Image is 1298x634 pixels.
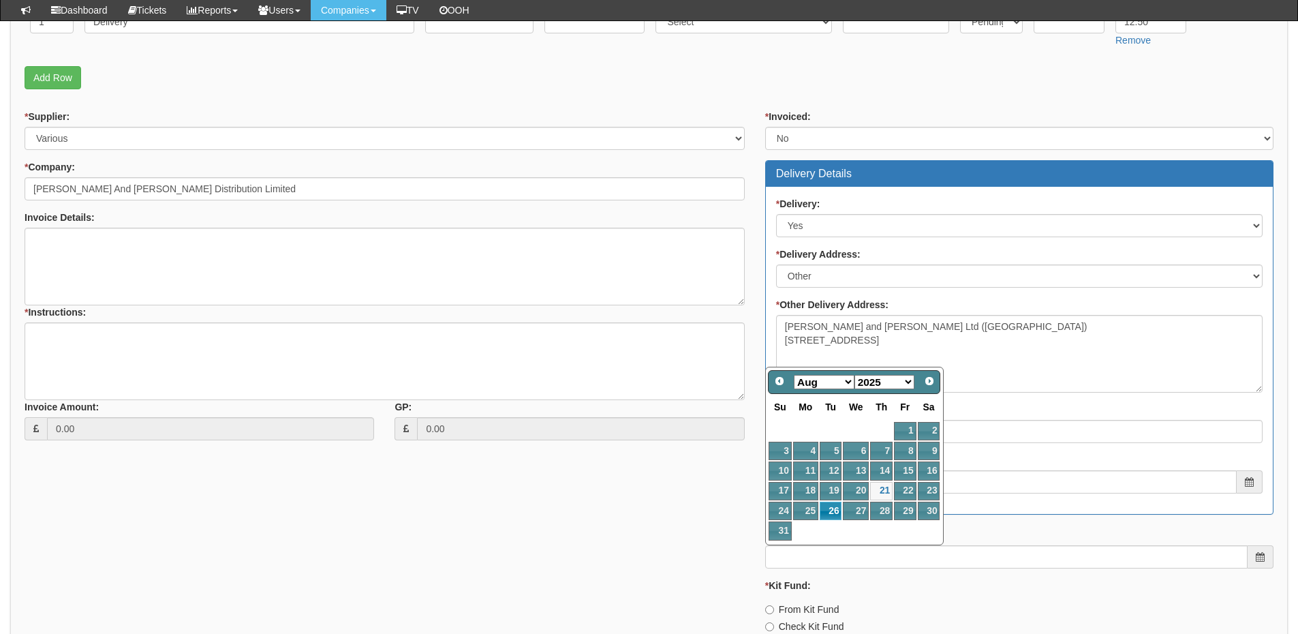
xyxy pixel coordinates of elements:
a: 20 [843,482,869,500]
label: Check Kit Fund [765,620,844,633]
a: 11 [793,462,818,480]
span: Monday [799,402,812,412]
a: 26 [820,502,841,520]
a: 31 [769,522,792,540]
a: 2 [918,422,940,440]
label: Supplier: [25,110,69,123]
a: 6 [843,442,869,460]
span: Next [924,376,935,387]
a: 9 [918,442,940,460]
span: Sunday [774,402,786,412]
a: 14 [870,462,893,480]
a: 3 [769,442,792,460]
span: Prev [774,376,785,387]
a: Add Row [25,66,81,89]
a: 18 [793,482,818,500]
input: From Kit Fund [765,605,774,614]
label: Invoice Details: [25,211,95,224]
input: Check Kit Fund [765,622,774,631]
a: 22 [894,482,916,500]
a: Remove [1115,35,1151,46]
a: 25 [793,502,818,520]
span: Thursday [876,402,887,412]
a: 15 [894,462,916,480]
label: Company: [25,160,75,174]
a: 19 [820,482,841,500]
a: 5 [820,442,841,460]
h3: Delivery Details [776,168,1263,180]
span: Friday [900,402,910,412]
label: Delivery Address: [776,247,861,261]
a: 21 [870,482,893,500]
label: Delivery: [776,197,820,211]
label: Invoiced: [765,110,811,123]
a: 24 [769,502,792,520]
label: Kit Fund: [765,579,811,592]
a: 17 [769,482,792,500]
a: 30 [918,502,940,520]
a: Prev [770,372,789,391]
label: Invoice Amount: [25,400,99,414]
a: 16 [918,462,940,480]
a: Next [920,372,939,391]
a: 23 [918,482,940,500]
a: 27 [843,502,869,520]
a: 13 [843,462,869,480]
label: Instructions: [25,305,86,319]
a: 1 [894,422,916,440]
label: Other Delivery Address: [776,298,888,312]
a: 4 [793,442,818,460]
a: 12 [820,462,841,480]
a: 10 [769,462,792,480]
label: GP: [395,400,412,414]
label: From Kit Fund [765,603,839,616]
a: 29 [894,502,916,520]
a: 28 [870,502,893,520]
span: Tuesday [825,402,836,412]
span: Wednesday [849,402,863,412]
a: 8 [894,442,916,460]
span: Saturday [923,402,935,412]
a: 7 [870,442,893,460]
